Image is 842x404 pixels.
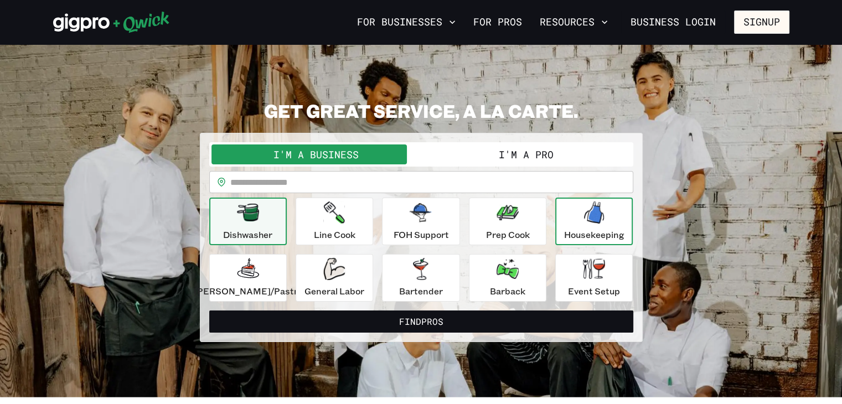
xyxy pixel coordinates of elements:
[223,228,272,241] p: Dishwasher
[393,228,448,241] p: FOH Support
[382,254,459,302] button: Bartender
[469,198,546,245] button: Prep Cook
[421,144,631,164] button: I'm a Pro
[490,284,525,298] p: Barback
[469,254,546,302] button: Barback
[296,254,373,302] button: General Labor
[353,13,460,32] button: For Businesses
[564,228,624,241] p: Housekeeping
[209,254,287,302] button: [PERSON_NAME]/Pastry
[194,284,302,298] p: [PERSON_NAME]/Pastry
[209,198,287,245] button: Dishwasher
[469,13,526,32] a: For Pros
[399,284,443,298] p: Bartender
[304,284,364,298] p: General Labor
[211,144,421,164] button: I'm a Business
[200,100,643,122] h2: GET GREAT SERVICE, A LA CARTE.
[734,11,789,34] button: Signup
[535,13,612,32] button: Resources
[568,284,620,298] p: Event Setup
[209,310,633,333] button: FindPros
[382,198,459,245] button: FOH Support
[555,254,633,302] button: Event Setup
[296,198,373,245] button: Line Cook
[314,228,355,241] p: Line Cook
[555,198,633,245] button: Housekeeping
[621,11,725,34] a: Business Login
[485,228,529,241] p: Prep Cook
